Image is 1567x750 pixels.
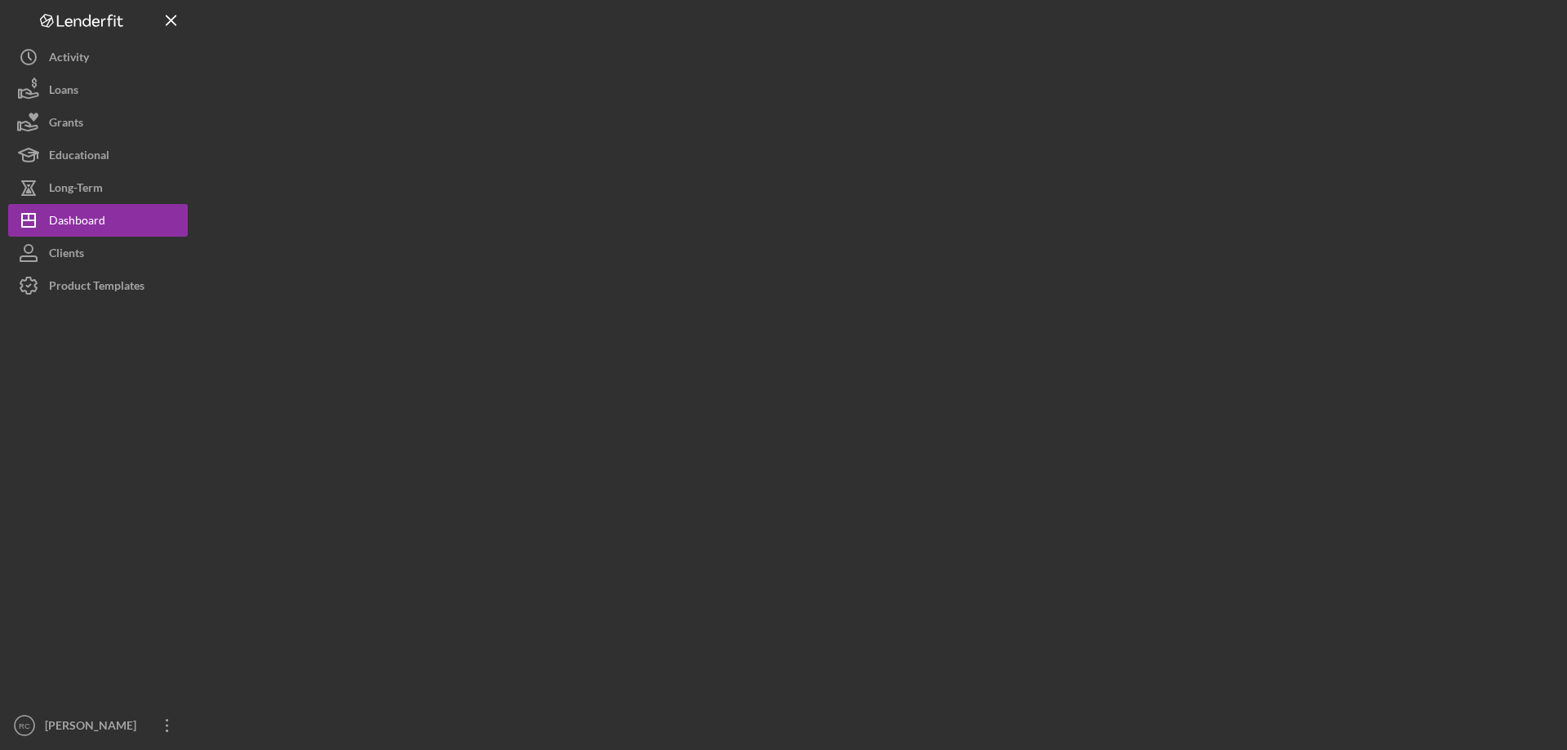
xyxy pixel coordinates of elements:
div: Clients [49,237,84,273]
div: Product Templates [49,269,144,306]
button: Loans [8,73,188,106]
button: Educational [8,139,188,171]
button: Clients [8,237,188,269]
button: Grants [8,106,188,139]
div: Activity [49,41,89,78]
button: Dashboard [8,204,188,237]
button: Activity [8,41,188,73]
button: Product Templates [8,269,188,302]
button: RC[PERSON_NAME] [8,709,188,742]
div: Educational [49,139,109,175]
div: [PERSON_NAME] [41,709,147,746]
div: Long-Term [49,171,103,208]
text: RC [19,721,30,730]
div: Loans [49,73,78,110]
div: Grants [49,106,83,143]
div: Dashboard [49,204,105,241]
button: Long-Term [8,171,188,204]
